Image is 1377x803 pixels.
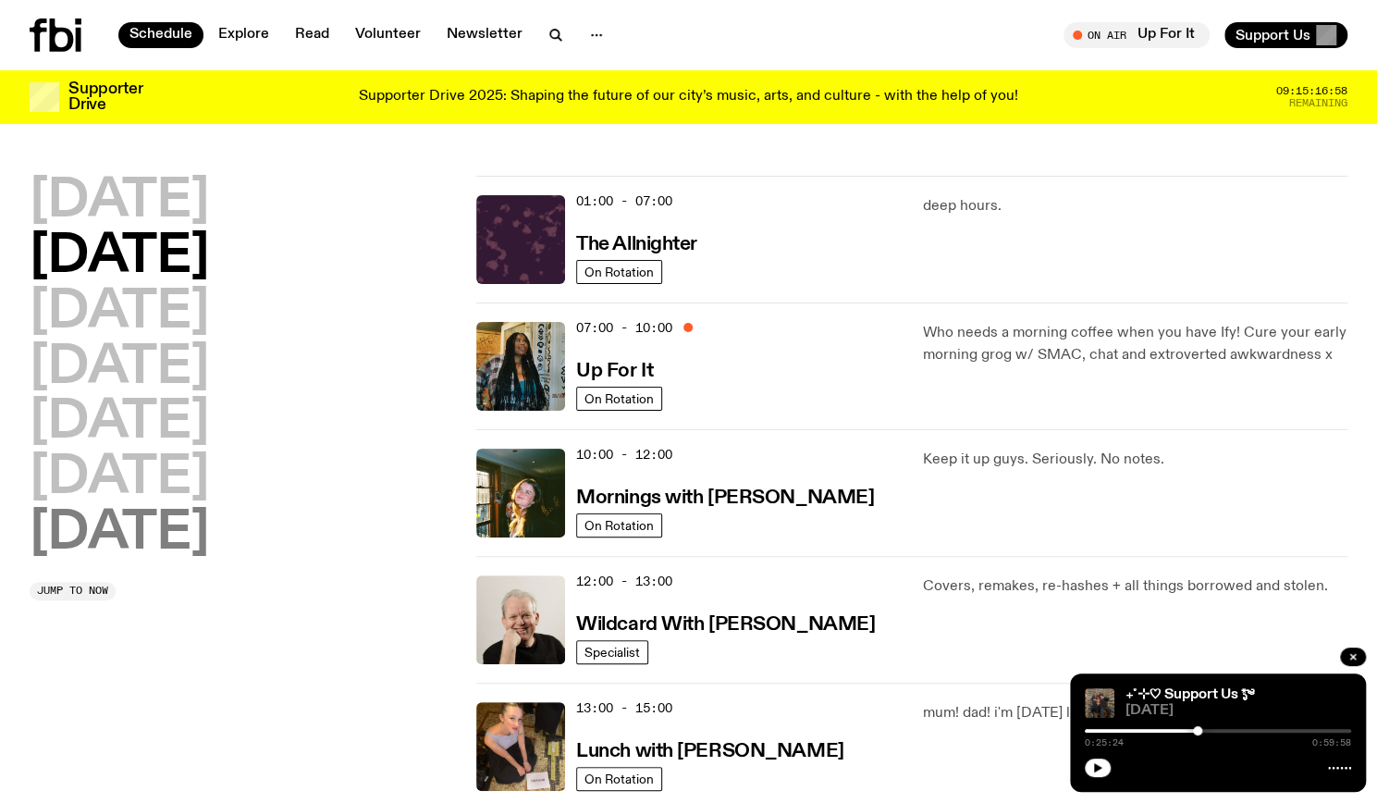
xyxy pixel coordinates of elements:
h3: The Allnighter [576,235,697,254]
a: Mornings with [PERSON_NAME] [576,485,874,508]
span: 07:00 - 10:00 [576,319,672,337]
a: ₊˚⊹♡ Support Us *ೃ༄ [1125,687,1254,702]
img: SLC lunch cover [476,702,565,791]
h3: Up For It [576,362,653,381]
span: On Rotation [584,392,654,406]
a: Read [284,22,340,48]
button: [DATE] [30,287,209,339]
button: [DATE] [30,452,209,504]
p: deep hours. [923,195,1347,217]
img: Ify - a Brown Skin girl with black braided twists, looking up to the side with her tongue stickin... [476,322,565,411]
span: 01:00 - 07:00 [576,192,672,210]
span: Specialist [584,646,640,660]
button: Jump to now [30,582,116,600]
span: Jump to now [37,586,108,596]
a: Schedule [118,22,203,48]
h3: Mornings with [PERSON_NAME] [576,488,874,508]
a: The Allnighter [576,231,697,254]
span: 0:25:24 [1085,738,1124,747]
span: [DATE] [1125,704,1351,718]
span: Remaining [1289,98,1347,108]
a: On Rotation [576,260,662,284]
span: On Rotation [584,266,654,279]
a: On Rotation [576,513,662,537]
a: On Rotation [576,387,662,411]
span: 12:00 - 13:00 [576,573,672,590]
img: Freya smiles coyly as she poses for the image. [476,449,565,537]
p: mum! dad! i'm [DATE] lunch! [923,702,1347,724]
h3: Lunch with [PERSON_NAME] [576,742,843,761]
button: Support Us [1224,22,1347,48]
a: Volunteer [344,22,432,48]
a: Wildcard With [PERSON_NAME] [576,612,875,635]
p: Covers, remakes, re-hashes + all things borrowed and stolen. [923,575,1347,598]
img: Stuart is smiling charmingly, wearing a black t-shirt against a stark white background. [476,575,565,664]
p: Keep it up guys. Seriously. No notes. [923,449,1347,471]
a: Lunch with [PERSON_NAME] [576,738,843,761]
h3: Supporter Drive [68,81,142,113]
button: [DATE] [30,397,209,449]
a: Newsletter [436,22,534,48]
a: On Rotation [576,767,662,791]
button: [DATE] [30,342,209,394]
span: 09:15:16:58 [1276,86,1347,96]
span: 0:59:58 [1312,738,1351,747]
span: 10:00 - 12:00 [576,446,672,463]
h3: Wildcard With [PERSON_NAME] [576,615,875,635]
span: On Rotation [584,519,654,533]
a: Up For It [576,358,653,381]
a: Specialist [576,640,648,664]
span: 13:00 - 15:00 [576,699,672,717]
button: On AirUp For It [1063,22,1210,48]
span: On Rotation [584,772,654,786]
p: Supporter Drive 2025: Shaping the future of our city’s music, arts, and culture - with the help o... [359,89,1018,105]
button: [DATE] [30,176,209,228]
p: Who needs a morning coffee when you have Ify! Cure your early morning grog w/ SMAC, chat and extr... [923,322,1347,366]
a: Explore [207,22,280,48]
button: [DATE] [30,231,209,283]
span: Support Us [1236,27,1310,43]
button: [DATE] [30,508,209,560]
